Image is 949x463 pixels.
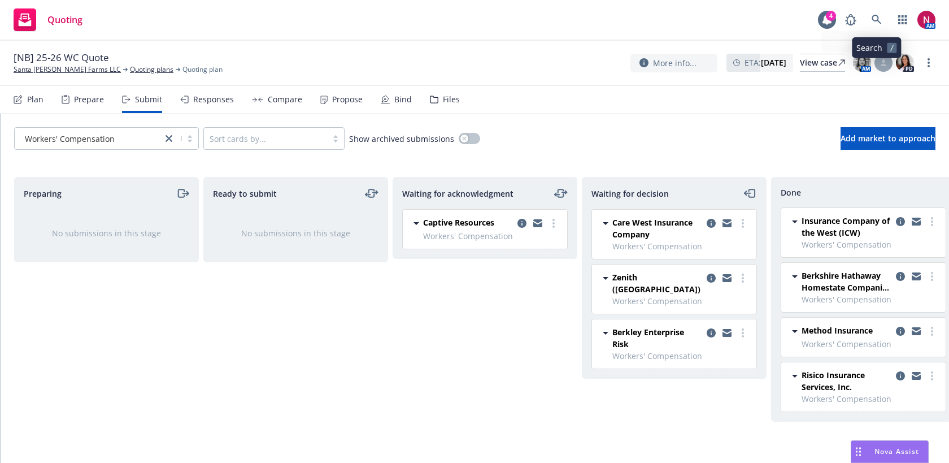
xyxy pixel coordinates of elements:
span: Workers' Compensation [25,133,115,145]
a: more [922,56,935,70]
a: Switch app [891,8,914,31]
a: copy logging email [909,270,923,283]
a: more [925,324,939,338]
span: Nova Assist [874,447,919,456]
a: copy logging email [909,369,923,383]
button: More info... [630,54,717,72]
a: copy logging email [720,217,734,230]
a: copy logging email [894,270,907,283]
div: Bind [394,95,412,104]
span: Berkshire Hathaway Homestate Companies (BHHC) [802,270,891,293]
span: Workers' Compensation [802,239,939,250]
strong: [DATE] [761,57,786,68]
span: Workers' Compensation [802,393,939,405]
a: more [736,271,750,285]
a: more [925,270,939,283]
a: moveLeftRight [554,187,568,200]
a: copy logging email [515,217,529,230]
span: Workers' Compensation [423,230,560,242]
a: moveLeftRight [365,187,378,200]
span: Risico Insurance Services, Inc. [802,369,891,393]
span: Insurance Company of the West (ICW) [802,215,891,239]
div: Propose [332,95,363,104]
span: Waiting for decision [591,188,669,200]
span: Preparing [24,188,62,200]
a: more [925,215,939,228]
span: Workers' Compensation [802,338,939,350]
a: more [547,217,560,230]
a: copy logging email [894,324,907,338]
a: copy logging email [909,215,923,228]
a: more [925,369,939,383]
a: View case [800,54,845,72]
span: Berkley Enterprise Risk [612,326,702,350]
a: more [736,217,750,230]
span: Add market to approach [841,133,935,144]
img: photo [896,54,914,72]
div: Drag to move [851,441,865,462]
a: copy logging email [531,217,545,230]
div: Compare [268,95,302,104]
span: [NB] 25-26 WC Quote [14,51,109,64]
div: Responses [193,95,234,104]
a: moveLeft [743,187,757,200]
span: Quoting [47,15,82,24]
span: Quoting plan [182,64,223,75]
a: Quoting [9,4,87,36]
span: Zenith ([GEOGRAPHIC_DATA]) [612,271,702,295]
a: copy logging email [894,369,907,383]
div: No submissions in this stage [222,227,369,239]
span: Workers' Compensation [20,133,156,145]
a: Santa [PERSON_NAME] Farms LLC [14,64,121,75]
div: View case [800,54,845,71]
a: close [162,132,176,145]
a: more [736,326,750,340]
a: copy logging email [704,217,718,230]
span: Workers' Compensation [612,240,750,252]
div: 4 [826,11,836,21]
span: More info... [653,57,696,69]
button: Add market to approach [841,127,935,150]
div: Prepare [74,95,104,104]
a: copy logging email [704,271,718,285]
div: Submit [135,95,162,104]
a: copy logging email [720,326,734,340]
a: copy logging email [704,326,718,340]
span: Done [781,187,801,198]
span: Show archived submissions [349,133,454,145]
span: Workers' Compensation [612,350,750,362]
a: copy logging email [909,324,923,338]
img: photo [917,11,935,29]
a: copy logging email [720,271,734,285]
img: photo [853,54,871,72]
span: Workers' Compensation [802,293,939,305]
button: Nova Assist [851,440,929,463]
span: ETA : [745,57,786,68]
span: Waiting for acknowledgment [402,188,513,200]
div: No submissions in this stage [33,227,180,239]
a: Search [865,8,888,31]
div: Plan [27,95,43,104]
div: Files [443,95,460,104]
a: copy logging email [894,215,907,228]
span: Workers' Compensation [612,295,750,307]
span: Method Insurance [802,324,873,336]
a: moveRight [176,187,189,200]
span: Care West Insurance Company [612,217,702,240]
span: Captive Resources [423,217,494,228]
a: Quoting plans [130,64,173,75]
span: Ready to submit [213,188,277,200]
a: Report a Bug [839,8,862,31]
